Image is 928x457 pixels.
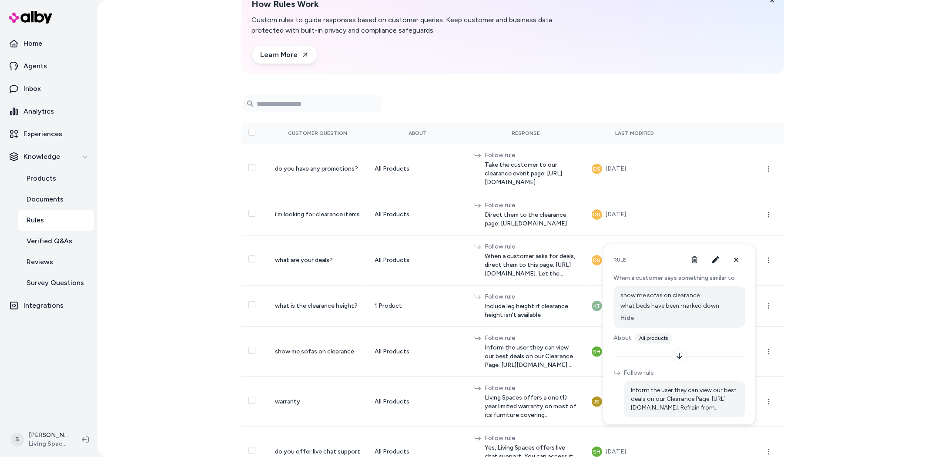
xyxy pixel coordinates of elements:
a: Verified Q&As [18,231,94,252]
div: Follow rule [485,334,577,343]
h2: Rule [614,256,626,263]
span: i'm looking for clearance items [275,211,360,218]
div: Follow rule [485,201,577,210]
div: 1 Product [375,302,460,310]
button: SH [592,346,602,357]
span: Inform the user they can view our best deals on our Clearance Page: [URL][DOMAIN_NAME]. Refrain f... [631,386,738,412]
a: Analytics [3,101,94,122]
span: what is the clearance height? [275,302,358,309]
p: Verified Q&As [27,236,72,246]
button: Select row [248,347,255,354]
span: Inform the user they can view our best deals on our Clearance Page: [URL][DOMAIN_NAME]. Refrain f... [485,343,577,370]
div: Follow rule [624,369,745,377]
p: Integrations [23,300,64,311]
span: do you have any promotions? [275,165,358,172]
p: Agents [23,61,47,71]
p: Experiences [23,129,62,139]
div: [DATE] [606,164,626,174]
span: do you offer live chat support [275,448,360,455]
a: Learn More [252,46,317,64]
button: DS [592,164,602,174]
button: DS [592,255,602,265]
div: All Products [375,256,460,265]
div: Follow rule [485,434,577,443]
button: JS [592,397,602,407]
a: Products [18,168,94,189]
div: All products [635,333,673,343]
button: Select row [248,164,255,171]
div: Follow rule [485,292,577,301]
a: Home [3,33,94,54]
button: Select row [248,301,255,308]
a: Integrations [3,295,94,316]
div: Response [474,130,577,137]
p: Analytics [23,106,54,117]
a: Experiences [3,124,94,144]
p: Rules [27,215,44,225]
span: S [10,433,24,447]
button: Select row [248,255,255,262]
span: When a customer asks for deals, direct them to this page: [URL][DOMAIN_NAME]. Let the customer kn... [485,252,577,278]
a: Documents [18,189,94,210]
span: Living Spaces [29,440,68,448]
div: Follow rule [485,384,577,393]
p: Inbox [23,84,41,94]
a: Survey Questions [18,272,94,293]
button: KT [592,301,602,311]
div: All Products [375,165,460,173]
div: [DATE] [606,447,626,457]
div: All Products [375,210,460,219]
p: Custom rules to guide responses based on customer queries. Keep customer and business data protec... [252,15,586,36]
span: Living Spaces offers a one (1) year limited warranty on most of its furniture covering manufactur... [485,393,577,420]
div: Last Modified [592,130,677,137]
p: About [614,333,745,343]
button: Select row [248,210,255,217]
span: what are your deals? [275,256,333,264]
button: Hide [621,314,635,323]
div: Follow rule [485,242,577,251]
div: Follow rule [485,151,577,160]
p: show me sofas on clearance [621,291,738,300]
span: Take the customer to our clearance event page: [URL][DOMAIN_NAME] [485,161,577,187]
button: DS [592,209,602,220]
p: Knowledge [23,151,60,162]
button: S[PERSON_NAME]Living Spaces [5,426,75,454]
div: All Products [375,347,460,356]
span: Include leg height if clearance height isn't available [485,302,577,319]
p: Home [23,38,42,49]
a: Rules [18,210,94,231]
p: Documents [27,194,64,205]
a: Reviews [18,252,94,272]
p: what beds have been marked down [621,302,720,310]
div: All Products [375,397,460,406]
button: SH [592,447,602,457]
p: [PERSON_NAME] [29,431,68,440]
div: All Products [375,447,460,456]
a: Agents [3,56,94,77]
div: [DATE] [606,209,626,220]
img: alby Logo [9,11,52,24]
a: Inbox [3,78,94,99]
button: Select row [248,447,255,454]
button: Knowledge [3,146,94,167]
div: About [375,130,460,137]
span: show me sofas on clearance [275,348,354,355]
p: Products [27,173,56,184]
p: Reviews [27,257,53,267]
button: Select all [248,129,255,136]
div: Customer Question [275,130,361,137]
span: Direct them to the clearance page: [URL][DOMAIN_NAME] [485,211,577,228]
p: Survey Questions [27,278,84,288]
button: Select row [248,397,255,404]
span: warranty [275,398,300,405]
p: When a customer says something similar to [614,274,745,282]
